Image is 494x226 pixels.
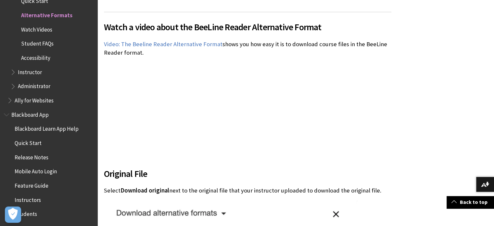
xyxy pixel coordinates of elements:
[21,38,54,47] span: Student FAQs
[15,208,37,217] span: Students
[447,196,494,208] a: Back to top
[11,109,49,118] span: Blackboard App
[21,10,72,19] span: Alternative Formats
[18,67,42,75] span: Instructor
[5,206,21,223] button: Open Preferences
[104,40,391,57] p: shows you how easy it is to download course files in the BeeLine Reader format.
[21,24,52,33] span: Watch Videos
[15,95,54,104] span: Ally for Websites
[104,166,391,180] span: Original File
[15,124,79,132] span: Blackboard Learn App Help
[15,152,48,161] span: Release Notes
[15,138,42,146] span: Quick Start
[18,81,50,90] span: Administrator
[21,52,50,61] span: Accessibility
[104,70,248,151] iframe: The BeeLine Reader Alternative Format in Ally for Learning Management Systems
[15,180,48,189] span: Feature Guide
[15,194,41,203] span: Instructors
[120,186,169,194] span: Download original
[15,166,57,175] span: Mobile Auto Login
[104,186,391,194] p: Select next to the original file that your instructor uploaded to download the original file.
[104,40,222,48] a: Video: The Beeline Reader Alternative Format
[104,20,391,33] span: Watch a video about the BeeLine Reader Alternative Format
